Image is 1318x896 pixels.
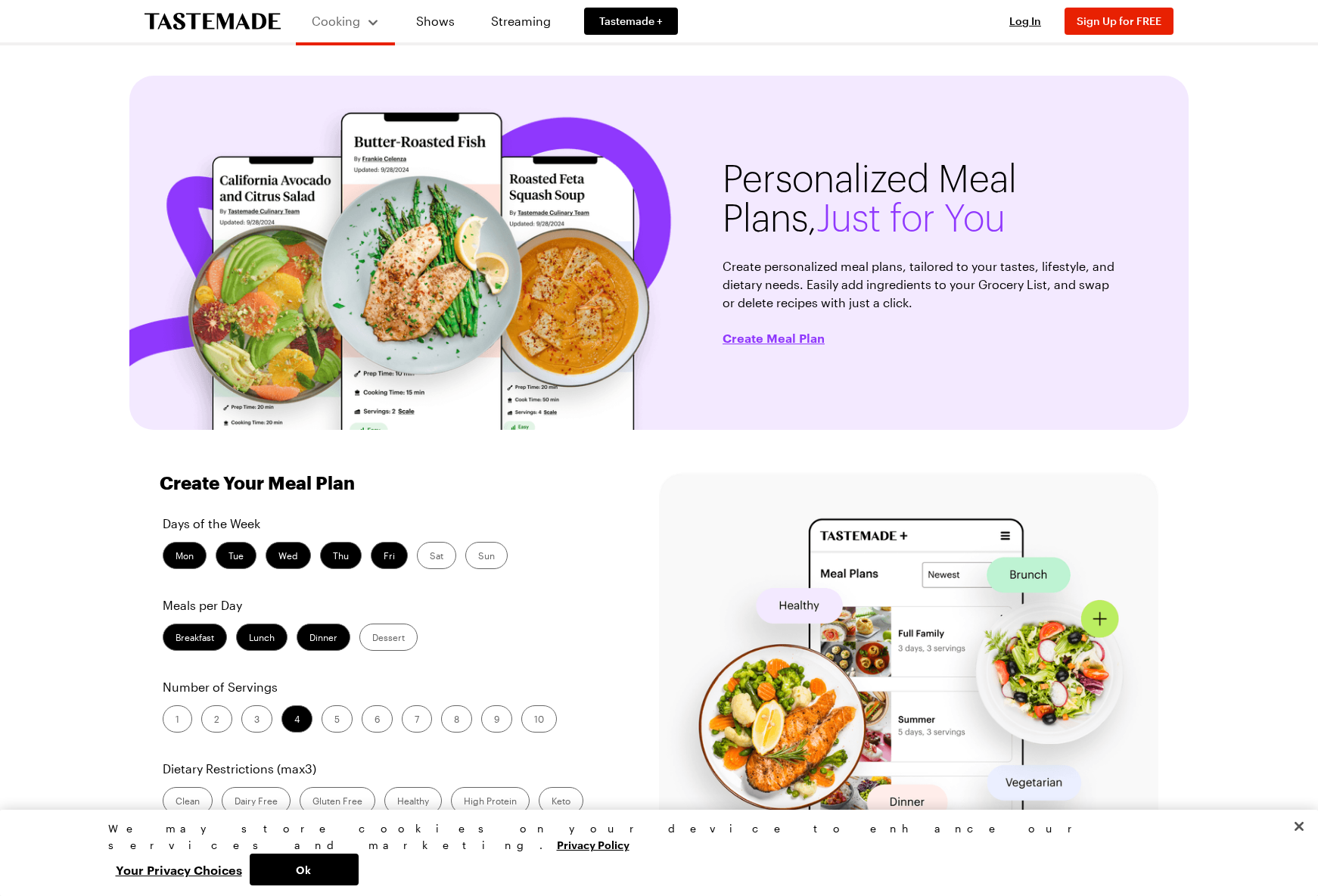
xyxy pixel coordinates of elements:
[163,787,213,814] label: Clean
[163,542,207,569] label: Mon
[163,705,192,733] label: 1
[723,330,825,345] button: Create Meal Plan
[816,201,1006,238] span: Just for You
[201,705,232,733] label: 2
[359,624,418,651] label: Dessert
[1077,14,1161,27] span: Sign Up for FREE
[481,705,512,733] label: 9
[584,8,678,35] a: Tastemade +
[311,6,380,36] button: Cooking
[1065,8,1173,35] button: Sign Up for FREE
[384,787,442,814] label: Healthy
[108,820,1198,854] div: We may store cookies on your device to enhance our services and marketing.
[250,854,359,885] button: Ok
[236,624,288,651] label: Lunch
[362,705,393,733] label: 6
[402,705,432,733] label: 7
[1282,810,1316,843] button: Close
[216,542,256,569] label: Tue
[322,705,353,733] label: 5
[297,624,350,651] label: Dinner
[163,515,611,533] p: Days of the Week
[723,257,1116,312] p: Create personalized meal plans, tailored to your tastes, lifestyle, and dietary needs. Easily add...
[539,787,583,814] label: Keto
[129,88,677,430] img: personalized meal plans banner
[371,542,408,569] label: Fri
[163,678,611,696] p: Number of Servings
[222,787,291,814] label: Dairy Free
[241,705,272,733] label: 3
[145,13,281,30] a: To Tastemade Home Page
[723,160,1116,239] h1: Personalized Meal Plans,
[417,542,456,569] label: Sat
[163,624,227,651] label: Breakfast
[995,14,1055,29] button: Log In
[451,787,530,814] label: High Protein
[557,837,629,851] a: More information about your privacy, opens in a new tab
[521,705,557,733] label: 10
[281,705,312,733] label: 4
[108,854,250,885] button: Your Privacy Choices
[160,472,355,493] h1: Create Your Meal Plan
[300,787,375,814] label: Gluten Free
[163,596,611,614] p: Meals per Day
[599,14,663,29] span: Tastemade +
[1009,14,1041,27] span: Log In
[163,760,611,778] p: Dietary Restrictions (max 3 )
[465,542,508,569] label: Sun
[266,542,311,569] label: Wed
[320,542,362,569] label: Thu
[108,820,1198,885] div: Privacy
[312,14,360,28] span: Cooking
[441,705,472,733] label: 8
